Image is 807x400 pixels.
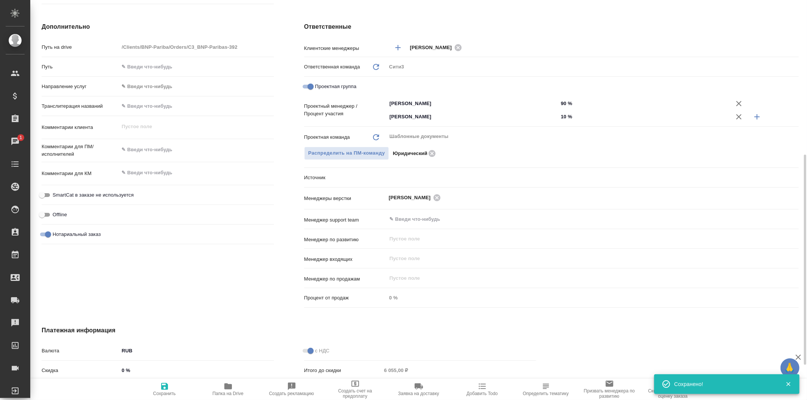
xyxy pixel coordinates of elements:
span: Призвать менеджера по развитию [582,388,637,399]
div: ✎ Введи что-нибудь [122,83,265,90]
button: Распределить на ПМ-команду [304,147,389,160]
p: Менеджер support team [304,216,387,224]
p: Ответственная команда [304,63,360,71]
span: с НДС [315,347,330,355]
p: Комментарии для КМ [42,170,119,177]
p: Итого до скидки [304,367,382,374]
span: Нотариальный заказ [53,231,101,238]
span: Offline [53,211,67,219]
h4: Ответственные [304,22,799,31]
span: Создать счет на предоплату [328,388,383,399]
input: Пустое поле [387,292,799,303]
button: Open [795,219,796,220]
div: [PERSON_NAME] [410,43,465,52]
span: Папка на Drive [213,391,244,396]
p: Путь [42,63,119,71]
input: Пустое поле [389,254,781,263]
div: [PERSON_NAME] [389,193,443,202]
p: Менеджер входящих [304,256,387,263]
button: Скопировать ссылку на оценку заказа [641,379,705,400]
button: Open [554,116,555,118]
p: Скидка [42,367,119,374]
input: ✎ Введи что-нибудь [389,215,771,224]
button: Сохранить [133,379,196,400]
span: Распределить на ПМ-команду [308,149,385,158]
p: Процент от продаж [304,294,387,302]
span: Сохранить [153,391,176,396]
h4: Платежная информация [42,326,536,335]
p: Валюта [42,347,119,355]
button: Open [795,197,796,198]
button: Добавить [748,108,766,126]
button: Папка на Drive [196,379,260,400]
button: Создать рекламацию [260,379,323,400]
span: Определить тематику [523,391,569,396]
p: Направление услуг [42,83,119,90]
div: Сохранено! [674,380,774,388]
p: Проектный менеджер / Процент участия [304,102,387,118]
button: 🙏 [781,358,799,377]
span: SmartCat в заказе не используется [53,191,134,199]
p: Проектная команда [304,133,350,141]
input: Пустое поле [381,365,536,376]
button: Определить тематику [514,379,578,400]
span: [PERSON_NAME] [389,194,435,202]
a: 1 [2,132,28,151]
button: Закрыть [781,381,796,388]
p: Юридический [393,150,427,157]
button: Добавить менеджера [389,39,407,57]
button: Заявка на доставку [387,379,451,400]
button: Создать счет на предоплату [323,379,387,400]
input: Пустое поле [119,42,274,53]
p: Менеджер по продажам [304,275,387,283]
span: Добавить Todo [466,391,498,396]
p: Клиентские менеджеры [304,45,387,52]
p: Комментарии клиента [42,124,119,131]
h4: Дополнительно [42,22,274,31]
span: Создать рекламацию [269,391,314,396]
div: ✎ Введи что-нибудь [119,80,274,93]
input: Пустое поле [389,274,781,283]
span: Заявка на доставку [398,391,439,396]
button: Open [795,47,796,48]
span: 1 [15,134,26,141]
span: 🙏 [784,360,796,376]
p: Менеджеры верстки [304,195,387,202]
button: Добавить Todo [451,379,514,400]
p: Транслитерация названий [42,102,119,110]
p: Источник [304,174,387,181]
input: ✎ Введи что-нибудь [119,61,274,72]
span: Проектная группа [315,83,356,90]
p: Комментарии для ПМ/исполнителей [42,143,119,158]
input: ✎ Введи что-нибудь [119,101,274,112]
div: RUB [119,344,274,357]
span: [PERSON_NAME] [410,44,457,51]
button: Open [554,103,555,104]
input: ✎ Введи что-нибудь [558,98,730,109]
p: Менеджер по развитию [304,236,387,243]
input: ✎ Введи что-нибудь [558,111,730,122]
div: Сити3 [387,60,799,73]
div: ​ [387,171,799,184]
input: Пустое поле [389,234,781,243]
input: ✎ Введи что-нибудь [119,365,274,376]
button: Призвать менеджера по развитию [578,379,641,400]
span: В заказе уже есть ответственный ПМ или ПМ группа [304,147,389,160]
span: Скопировать ссылку на оценку заказа [646,388,700,399]
p: Путь на drive [42,43,119,51]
